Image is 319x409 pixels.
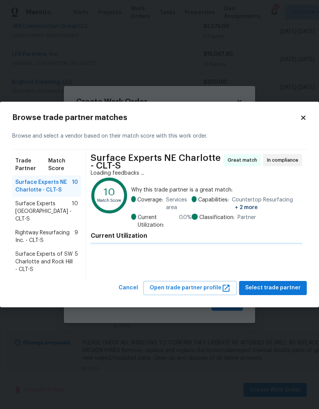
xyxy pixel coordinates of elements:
[72,200,78,223] span: 10
[15,157,48,172] span: Trade Partner
[166,196,192,211] span: Services area
[116,281,141,295] button: Cancel
[143,281,237,295] button: Open trade partner profile
[138,214,176,229] span: Current Utilization:
[228,156,260,164] span: Great match
[179,214,192,229] span: 0.0 %
[91,169,302,177] div: Loading feedbacks ...
[267,156,301,164] span: In compliance
[75,229,78,244] span: 9
[75,250,78,273] span: 5
[15,250,75,273] span: Surface Experts of SW Charlotte and Rock Hill - CLT-S
[137,196,163,211] span: Coverage:
[15,200,72,223] span: Surface Experts [GEOGRAPHIC_DATA] - CLT-S
[238,214,256,221] span: Partner
[235,205,258,210] span: + 2 more
[119,283,138,293] span: Cancel
[15,229,75,244] span: Rightway Resurfacing Inc. - CLT-S
[131,186,302,194] span: Why this trade partner is a great match:
[72,179,78,194] span: 10
[48,157,78,172] span: Match Score
[199,214,234,221] span: Classification:
[198,196,229,211] span: Capabilities:
[239,281,307,295] button: Select trade partner
[245,283,301,293] span: Select trade partner
[12,114,300,122] h2: Browse trade partner matches
[150,283,231,293] span: Open trade partner profile
[97,198,122,203] text: Match Score
[91,154,221,169] span: Surface Experts NE Charlotte - CLT-S
[104,187,115,198] text: 10
[91,232,302,240] h4: Current Utilization
[232,196,302,211] span: Countertop Resurfacing
[12,123,307,149] div: Browse and select a vendor based on their match score with this work order.
[15,179,72,194] span: Surface Experts NE Charlotte - CLT-S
